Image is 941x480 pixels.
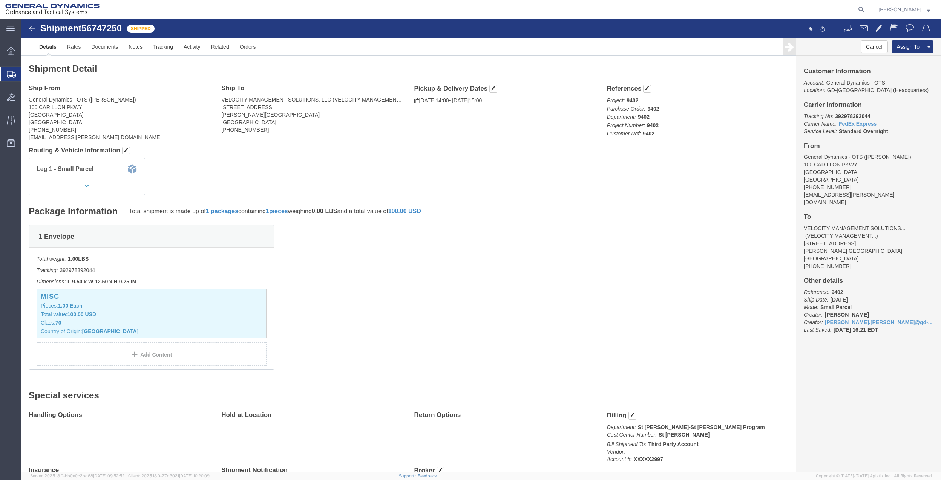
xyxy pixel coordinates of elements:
img: logo [5,4,100,15]
a: Support [399,474,418,478]
span: Copyright © [DATE]-[DATE] Agistix Inc., All Rights Reserved [816,473,932,479]
button: [PERSON_NAME] [878,5,930,14]
span: [DATE] 10:20:09 [179,474,210,478]
span: Nicholas Bohmer [878,5,921,14]
a: Feedback [418,474,437,478]
span: [DATE] 09:52:52 [93,474,125,478]
span: Server: 2025.18.0-bb0e0c2bd68 [30,474,125,478]
span: Client: 2025.18.0-27d3021 [128,474,210,478]
iframe: FS Legacy Container [21,19,941,472]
